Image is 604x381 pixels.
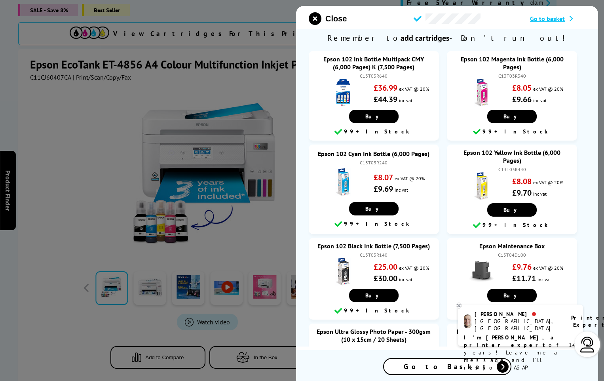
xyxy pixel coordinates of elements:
[325,14,347,23] span: Close
[455,73,569,79] div: C13T03R340
[296,29,598,47] span: Remember to - Don’t run out!
[503,206,520,213] span: Buy
[468,79,496,107] img: Epson 102 Magenta Ink Bottle (6,000 Pages)
[313,219,435,229] div: 99+ In Stock
[383,358,511,375] a: Go to Basket
[374,273,397,284] strong: £30.00
[533,191,547,197] span: inc vat
[512,273,536,284] strong: £11.71
[374,83,397,93] strong: £36.99
[451,221,573,230] div: 99+ In Stock
[475,318,561,332] div: [GEOGRAPHIC_DATA], [GEOGRAPHIC_DATA]
[399,265,429,271] span: ex VAT @ 20%
[451,127,573,137] div: 99+ In Stock
[512,176,532,187] strong: £8.08
[512,83,532,93] strong: £8.05
[313,127,435,137] div: 99+ In Stock
[365,292,382,299] span: Buy
[533,97,547,103] span: inc vat
[533,86,563,92] span: ex VAT @ 20%
[313,306,435,316] div: 99+ In Stock
[374,94,397,105] strong: £44.39
[538,276,551,282] span: inc vat
[461,55,564,71] a: Epson 102 Magenta Ink Bottle (6,000 Pages)
[365,205,382,212] span: Buy
[401,33,449,43] b: add cartridges
[399,276,412,282] span: inc vat
[457,328,567,343] a: Epson Business Paper - 80gsm (A4 / 500 Sheets)
[399,86,429,92] span: ex VAT @ 20%
[395,187,408,193] span: inc vat
[309,12,347,25] button: close modal
[533,265,563,271] span: ex VAT @ 20%
[317,160,431,166] div: C13T03R240
[395,175,425,181] span: ex VAT @ 20%
[503,292,520,299] span: Buy
[468,258,496,286] img: Epson Maintenance Box
[374,184,393,194] strong: £9.69
[579,337,595,352] img: user-headset-light.svg
[512,188,532,198] strong: £9.70
[451,306,573,316] div: 99+ In Stock
[464,314,471,328] img: ashley-livechat.png
[468,172,496,200] img: Epson 102 Yellow Ink Bottle (6,000 Pages)
[512,94,532,105] strong: £9.66
[530,15,565,23] span: Go to basket
[323,55,424,71] a: Epson 102 Ink Bottle Multipack CMY (6,000 Pages) K (7,500 Pages)
[455,252,569,258] div: C13T04D100
[404,362,491,371] span: Go to Basket
[329,258,357,286] img: Epson 102 Black Ink Bottle (7,500 Pages)
[317,252,431,258] div: C13T03R140
[365,113,382,120] span: Buy
[317,328,431,343] a: Epson Ultra Glossy Photo Paper - 300gsm (10 x 15cm / 20 Sheets)
[455,345,569,351] div: C13S450075
[329,79,357,107] img: Epson 102 Ink Bottle Multipack CMY (6,000 Pages) K (7,500 Pages)
[464,334,577,371] p: of 14 years! Leave me a message and I'll respond ASAP
[374,172,393,183] strong: £8.07
[533,179,563,185] span: ex VAT @ 20%
[317,345,431,351] div: C13S041926
[317,242,430,250] a: Epson 102 Black Ink Bottle (7,500 Pages)
[503,113,520,120] span: Buy
[530,15,585,23] a: Go to basket
[399,97,412,103] span: inc vat
[475,311,561,318] div: [PERSON_NAME]
[374,262,397,272] strong: £25.00
[329,168,357,196] img: Epson 102 Cyan Ink Bottle (6,000 Pages)
[318,150,429,158] a: Epson 102 Cyan Ink Bottle (6,000 Pages)
[464,334,556,349] b: I'm [PERSON_NAME], a printer expert
[455,166,569,172] div: C13T03R440
[317,73,431,79] div: C13T03R640
[463,149,560,164] a: Epson 102 Yellow Ink Bottle (6,000 Pages)
[512,262,532,272] strong: £9.76
[479,242,545,250] a: Epson Maintenance Box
